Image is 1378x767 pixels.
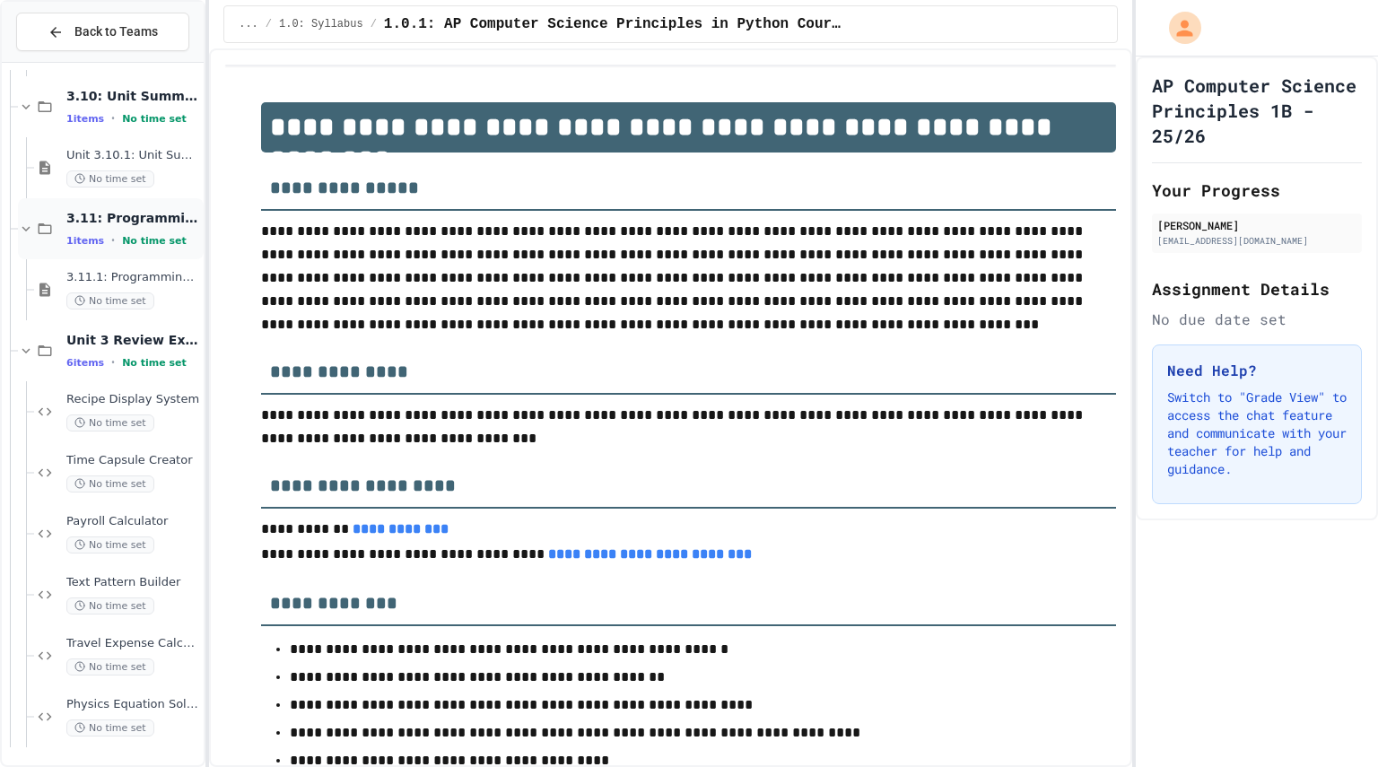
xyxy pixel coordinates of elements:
[66,332,200,348] span: Unit 3 Review Exercises
[66,575,200,590] span: Text Pattern Builder
[66,357,104,369] span: 6 items
[122,357,187,369] span: No time set
[266,17,272,31] span: /
[66,636,200,651] span: Travel Expense Calculator
[66,88,200,104] span: 3.10: Unit Summary
[279,17,363,31] span: 1.0: Syllabus
[66,270,200,285] span: 3.11.1: Programming with Python Exam
[122,113,187,125] span: No time set
[66,392,200,407] span: Recipe Display System
[1157,217,1356,233] div: [PERSON_NAME]
[66,658,154,675] span: No time set
[1150,7,1206,48] div: My Account
[66,170,154,187] span: No time set
[66,113,104,125] span: 1 items
[66,414,154,431] span: No time set
[111,233,115,248] span: •
[1152,178,1362,203] h2: Your Progress
[122,235,187,247] span: No time set
[66,453,200,468] span: Time Capsule Creator
[66,235,104,247] span: 1 items
[1152,73,1362,148] h1: AP Computer Science Principles 1B - 25/26
[1157,234,1356,248] div: [EMAIL_ADDRESS][DOMAIN_NAME]
[16,13,189,51] button: Back to Teams
[111,111,115,126] span: •
[66,475,154,492] span: No time set
[66,292,154,309] span: No time set
[239,17,258,31] span: ...
[66,514,200,529] span: Payroll Calculator
[1152,276,1362,301] h2: Assignment Details
[1167,360,1347,381] h3: Need Help?
[371,17,377,31] span: /
[66,597,154,614] span: No time set
[111,355,115,370] span: •
[1152,309,1362,330] div: No due date set
[66,697,200,712] span: Physics Equation Solver
[384,13,843,35] span: 1.0.1: AP Computer Science Principles in Python Course Syllabus
[66,719,154,736] span: No time set
[66,210,200,226] span: 3.11: Programming with Python Exam
[66,536,154,553] span: No time set
[74,22,158,41] span: Back to Teams
[66,148,200,163] span: Unit 3.10.1: Unit Summary
[1167,388,1347,478] p: Switch to "Grade View" to access the chat feature and communicate with your teacher for help and ...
